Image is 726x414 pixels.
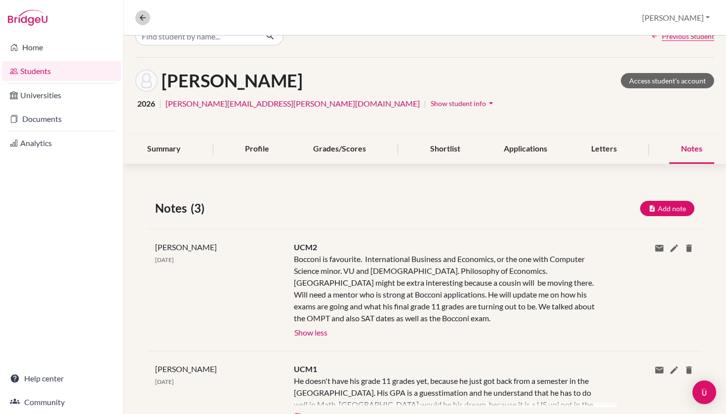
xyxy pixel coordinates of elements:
a: Access student's account [621,73,714,88]
h1: [PERSON_NAME] [161,70,303,91]
span: Previous Student [662,31,714,41]
a: Home [2,38,121,57]
a: Previous Student [651,31,714,41]
span: [DATE] [155,378,174,385]
button: Show student infoarrow_drop_down [430,96,496,111]
a: Help center [2,369,121,388]
span: UCM1 [294,364,317,374]
span: [PERSON_NAME] [155,242,217,252]
div: Shortlist [418,135,472,164]
span: [DATE] [155,256,174,263]
div: Notes [669,135,714,164]
div: He doesn't have his grade 11 grades yet, because he just got back from a semester in the [GEOGRAP... [294,375,603,407]
a: Students [2,61,121,81]
a: Analytics [2,133,121,153]
div: Open Intercom Messenger [692,380,716,404]
a: Universities [2,85,121,105]
a: [PERSON_NAME][EMAIL_ADDRESS][PERSON_NAME][DOMAIN_NAME] [165,98,420,110]
input: Find student by name... [135,27,258,45]
span: | [159,98,161,110]
span: UCM2 [294,242,317,252]
span: Notes [155,199,191,217]
span: | [424,98,426,110]
span: [PERSON_NAME] [155,364,217,374]
img: Bridge-U [8,10,47,26]
div: Grades/Scores [301,135,378,164]
div: Bocconi is favourite. International Business and Economics, or the one with Computer Science mino... [294,253,603,324]
div: Profile [233,135,281,164]
div: Letters [579,135,629,164]
i: arrow_drop_down [486,98,496,108]
div: Summary [135,135,193,164]
button: [PERSON_NAME] [638,8,714,27]
div: Applications [492,135,559,164]
a: Documents [2,109,121,129]
span: 2026 [137,98,155,110]
button: Add note [640,201,694,216]
img: Zeno Varga's avatar [135,70,158,92]
span: Show student info [431,99,486,108]
button: Show less [294,324,328,339]
span: (3) [191,199,208,217]
a: Community [2,392,121,412]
